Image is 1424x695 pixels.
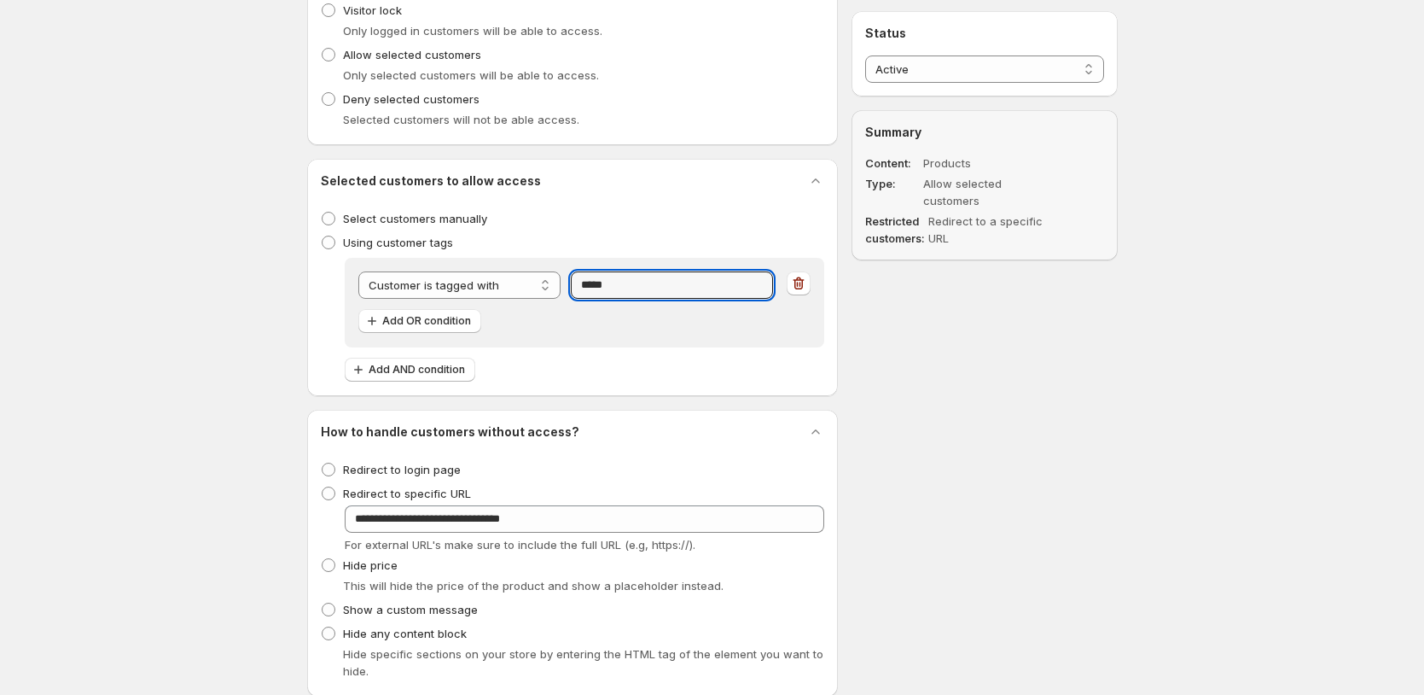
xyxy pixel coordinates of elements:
h2: How to handle customers without access? [321,423,579,441]
span: For external URL's make sure to include the full URL (e.g, https://). [345,538,695,552]
dd: Allow selected customers [923,175,1055,209]
h2: Summary [865,124,1103,141]
span: Only logged in customers will be able to access. [343,24,602,38]
dt: Type: [865,175,920,209]
span: Add OR condition [382,314,471,328]
span: Selected customers will not be able access. [343,113,579,126]
button: Add AND condition [345,358,475,382]
span: Deny selected customers [343,92,480,106]
span: Select customers manually [343,212,487,225]
dd: Redirect to a specific URL [928,213,1060,247]
span: Hide any content block [343,627,467,640]
span: Only selected customers will be able to access. [343,68,599,82]
dt: Content: [865,155,920,172]
span: This will hide the price of the product and show a placeholder instead. [343,579,724,593]
span: Hide specific sections on your store by entering the HTML tag of the element you want to hide. [343,647,823,678]
span: Using customer tags [343,236,453,249]
span: Visitor lock [343,3,402,17]
h2: Status [865,25,1103,42]
span: Add AND condition [369,363,465,377]
span: Redirect to login page [343,463,461,476]
button: Add OR condition [358,309,481,333]
span: Hide price [343,558,398,572]
span: Show a custom message [343,603,478,616]
h2: Selected customers to allow access [321,172,541,190]
span: Allow selected customers [343,48,481,61]
span: Redirect to specific URL [343,487,471,500]
dd: Products [923,155,1055,172]
dt: Restricted customers: [865,213,925,247]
